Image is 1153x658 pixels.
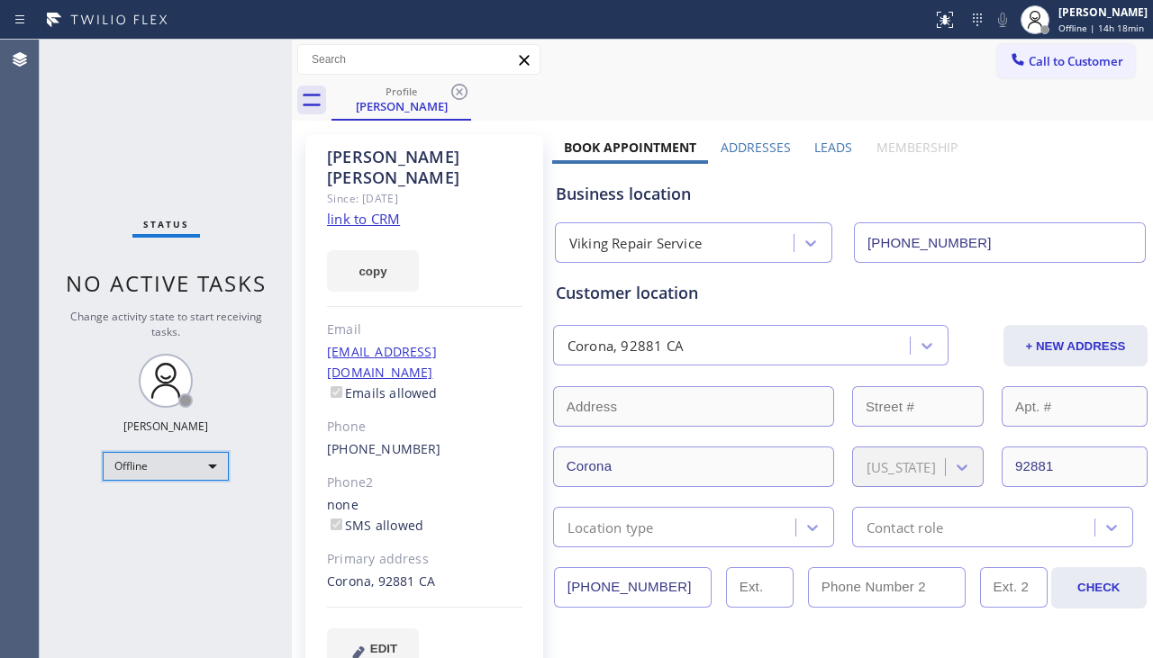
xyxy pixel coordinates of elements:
[867,517,943,537] div: Contact role
[553,446,834,487] input: City
[370,642,397,655] span: EDIT
[331,386,342,398] input: Emails allowed
[298,45,540,74] input: Search
[327,572,522,592] div: Corona, 92881 CA
[327,343,437,381] a: [EMAIL_ADDRESS][DOMAIN_NAME]
[1002,386,1148,427] input: Apt. #
[852,386,984,427] input: Street #
[1051,567,1147,608] button: CHECK
[1029,53,1123,69] span: Call to Customer
[327,210,400,228] a: link to CRM
[990,7,1015,32] button: Mute
[327,188,522,209] div: Since: [DATE]
[721,139,791,156] label: Addresses
[1002,446,1148,487] input: ZIP
[327,473,522,493] div: Phone2
[333,98,469,114] div: [PERSON_NAME]
[327,417,522,437] div: Phone
[1003,325,1148,366] button: + NEW ADDRESS
[554,567,712,608] input: Phone Number
[327,320,522,340] div: Email
[1058,5,1148,20] div: [PERSON_NAME]
[808,567,966,608] input: Phone Number 2
[997,44,1135,78] button: Call to Customer
[333,85,469,98] div: Profile
[143,218,189,230] span: Status
[980,567,1048,608] input: Ext. 2
[103,452,229,481] div: Offline
[814,139,852,156] label: Leads
[327,517,423,534] label: SMS allowed
[327,147,522,188] div: [PERSON_NAME] [PERSON_NAME]
[564,139,696,156] label: Book Appointment
[726,567,794,608] input: Ext.
[569,233,702,254] div: Viking Repair Service
[854,222,1146,263] input: Phone Number
[1058,22,1144,34] span: Offline | 14h 18min
[567,336,684,356] div: Corona, 92881 CA
[556,182,1145,206] div: Business location
[567,517,654,537] div: Location type
[327,384,438,401] label: Emails allowed
[331,518,342,530] input: SMS allowed
[327,495,522,536] div: none
[327,250,419,292] button: copy
[123,419,208,434] div: [PERSON_NAME]
[556,281,1145,305] div: Customer location
[327,549,522,570] div: Primary address
[327,440,441,457] a: [PHONE_NUMBER]
[876,139,958,156] label: Membership
[70,309,262,339] span: Change activity state to start receiving tasks.
[553,386,834,427] input: Address
[333,80,469,119] div: Jorge Padilla
[66,268,267,298] span: No active tasks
